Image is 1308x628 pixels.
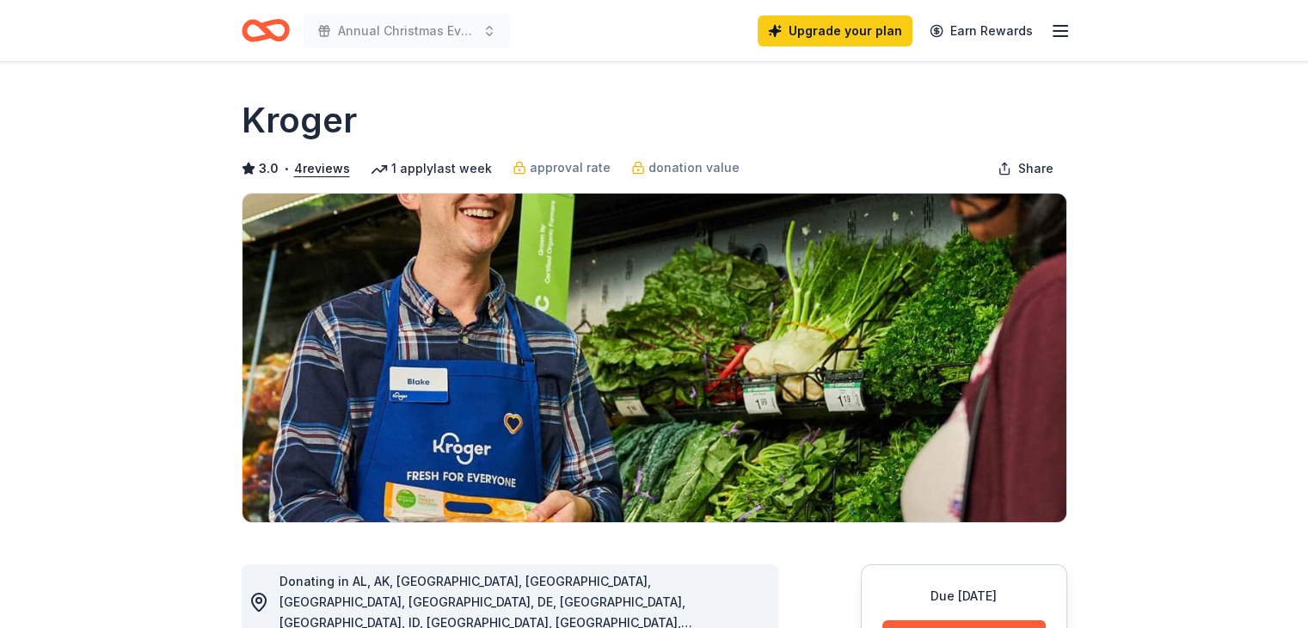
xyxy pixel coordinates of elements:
button: Share [984,151,1067,186]
h1: Kroger [242,96,357,145]
span: 3.0 [259,158,279,179]
a: Home [242,10,290,51]
button: Annual Christmas Event [304,14,510,48]
span: donation value [648,157,740,178]
div: Due [DATE] [882,586,1046,606]
img: Image for Kroger [243,194,1066,522]
span: • [283,162,289,175]
a: approval rate [513,157,611,178]
span: Annual Christmas Event [338,21,476,41]
button: 4reviews [294,158,350,179]
a: Upgrade your plan [758,15,912,46]
span: approval rate [530,157,611,178]
a: donation value [631,157,740,178]
span: Share [1018,158,1053,179]
div: 1 apply last week [371,158,492,179]
a: Earn Rewards [919,15,1043,46]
